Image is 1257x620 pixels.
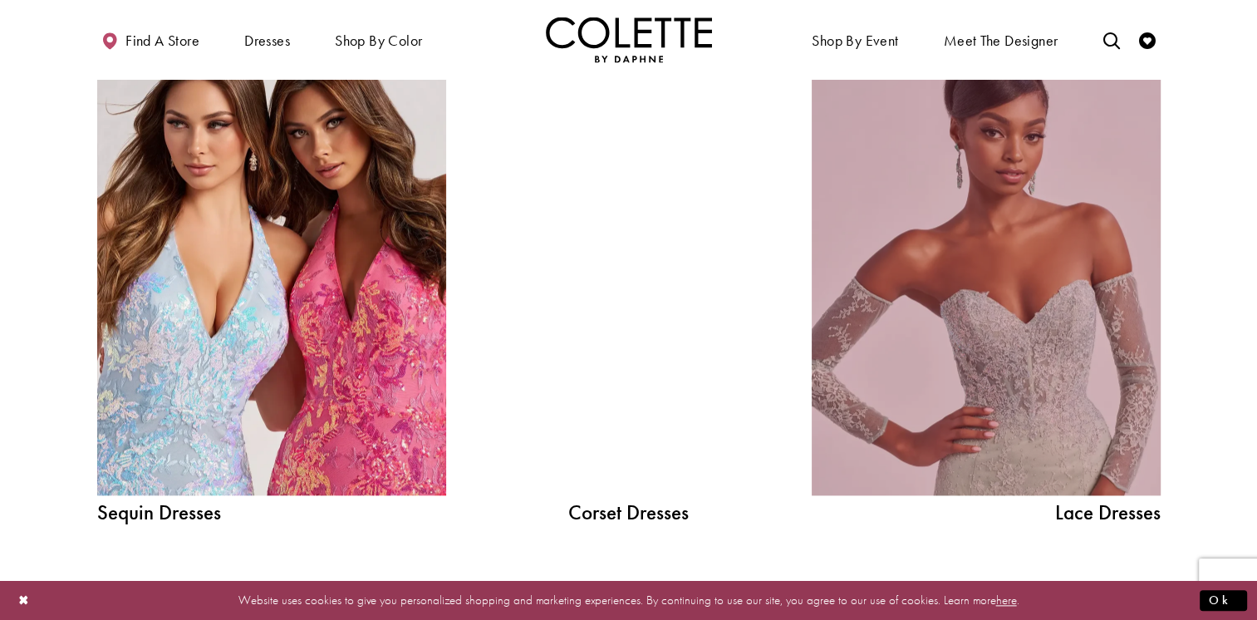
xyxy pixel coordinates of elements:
a: here [996,592,1017,608]
span: Shop By Event [808,17,902,62]
a: Lace Dress Spring 2025 collection Related Link [812,55,1161,495]
a: Meet the designer [940,17,1063,62]
span: Shop by color [335,32,422,49]
a: Check Wishlist [1135,17,1160,62]
button: Submit Dialog [1200,590,1247,611]
a: Visit Home Page [546,17,712,62]
button: Close Dialog [10,586,38,615]
span: Sequin Dresses [97,502,446,523]
a: Corset Dresses [504,502,754,523]
a: Find a store [97,17,204,62]
img: Colette by Daphne [546,17,712,62]
span: Meet the designer [944,32,1058,49]
span: Dresses [240,17,294,62]
a: Sequin Dresses Related Link [97,55,446,495]
span: Shop By Event [812,32,898,49]
span: Lace Dresses [812,502,1161,523]
span: Dresses [244,32,290,49]
p: Website uses cookies to give you personalized shopping and marketing experiences. By continuing t... [120,589,1137,612]
span: Shop by color [331,17,426,62]
span: Find a store [125,32,199,49]
a: Toggle search [1098,17,1123,62]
